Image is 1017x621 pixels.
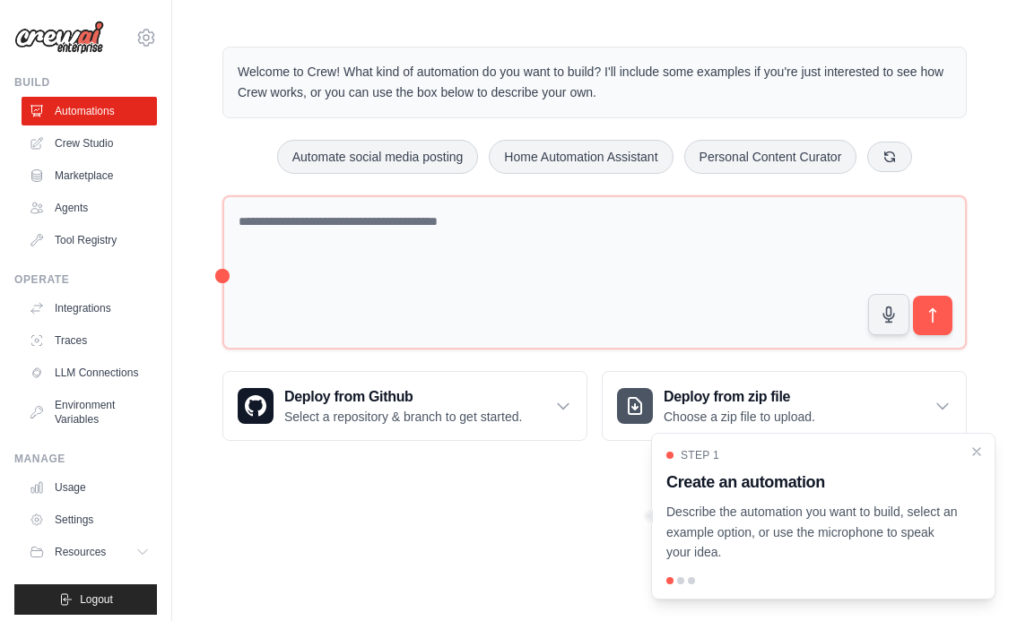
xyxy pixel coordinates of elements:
button: Personal Content Curator [684,140,857,174]
a: Tool Registry [22,226,157,254]
a: Automations [22,97,157,125]
button: Close walkthrough [969,444,984,459]
a: Settings [22,505,157,534]
a: Crew Studio [22,129,157,158]
h3: Deploy from Github [284,386,522,408]
p: Describe the automation you want to build, select an example option, or use the microphone to spe... [666,502,959,563]
button: Automate social media posting [277,140,479,174]
a: Integrations [22,294,157,323]
a: Marketplace [22,161,157,190]
button: Home Automation Assistant [489,140,673,174]
span: Resources [55,545,106,559]
a: LLM Connections [22,358,157,387]
a: Traces [22,326,157,355]
h3: Create an automation [666,470,959,495]
span: Logout [80,592,113,607]
p: Choose a zip file to upload. [664,408,815,426]
a: Agents [22,194,157,222]
p: Select a repository & branch to get started. [284,408,522,426]
a: Usage [22,473,157,502]
div: Build [14,75,157,90]
button: Resources [22,538,157,566]
button: Logout [14,584,157,615]
a: Environment Variables [22,391,157,434]
p: Welcome to Crew! What kind of automation do you want to build? I'll include some examples if you'... [238,62,952,103]
img: Logo [14,21,104,55]
div: Manage [14,452,157,466]
h3: Deploy from zip file [664,386,815,408]
div: Operate [14,272,157,287]
span: Step 1 [681,448,719,462]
